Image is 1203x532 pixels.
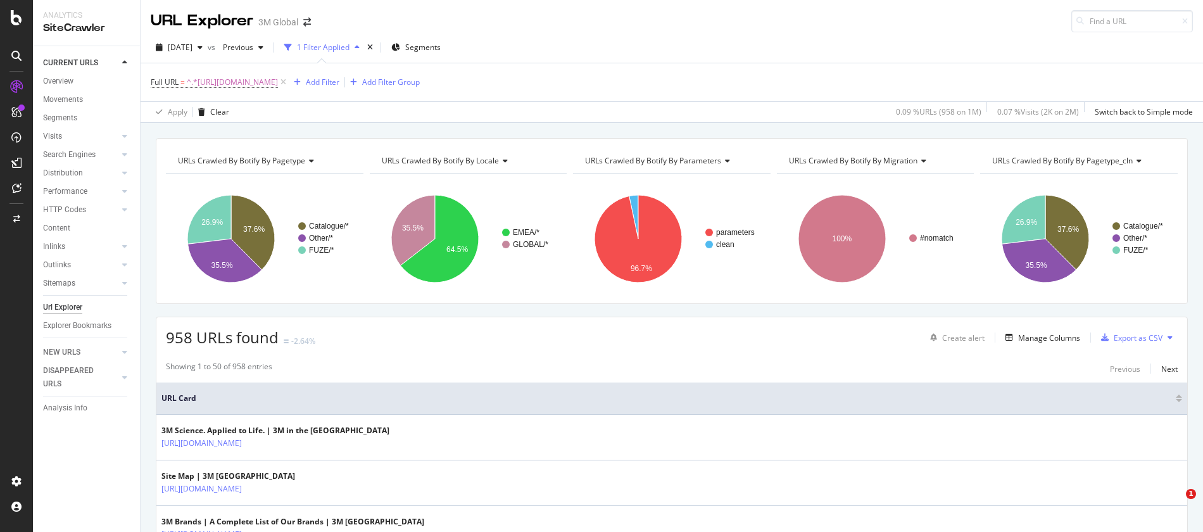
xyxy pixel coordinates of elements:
[777,184,974,294] svg: A chart.
[43,258,71,272] div: Outlinks
[370,184,567,294] svg: A chart.
[1095,106,1193,117] div: Switch back to Simple mode
[43,364,118,391] a: DISAPPEARED URLS
[942,332,985,343] div: Create alert
[218,37,268,58] button: Previous
[402,224,424,232] text: 35.5%
[513,240,548,249] text: GLOBAL/*
[43,185,118,198] a: Performance
[43,240,65,253] div: Inlinks
[43,277,118,290] a: Sitemaps
[631,264,652,273] text: 96.7%
[43,346,80,359] div: NEW URLS
[583,151,759,171] h4: URLs Crawled By Botify By parameters
[716,240,734,249] text: clean
[1123,246,1149,255] text: FUZE/*
[896,106,981,117] div: 0.09 % URLs ( 958 on 1M )
[925,327,985,348] button: Create alert
[786,151,963,171] h4: URLs Crawled By Botify By migration
[43,222,131,235] a: Content
[161,425,389,436] div: 3M Science. Applied to Life. | 3M in the [GEOGRAPHIC_DATA]
[151,102,187,122] button: Apply
[997,106,1079,117] div: 0.07 % Visits ( 2K on 2M )
[990,151,1166,171] h4: URLs Crawled By Botify By pagetype_cln
[43,301,82,314] div: Url Explorer
[43,319,131,332] a: Explorer Bookmarks
[161,437,242,450] a: [URL][DOMAIN_NAME]
[243,225,265,234] text: 37.6%
[193,102,229,122] button: Clear
[284,339,289,343] img: Equal
[405,42,441,53] span: Segments
[43,258,118,272] a: Outlinks
[161,471,297,482] div: Site Map | 3M [GEOGRAPHIC_DATA]
[1161,361,1178,376] button: Next
[166,361,272,376] div: Showing 1 to 50 of 958 entries
[446,245,468,254] text: 64.5%
[345,75,420,90] button: Add Filter Group
[43,319,111,332] div: Explorer Bookmarks
[379,151,556,171] h4: URLs Crawled By Botify By locale
[161,393,1173,404] span: URL Card
[1110,364,1140,374] div: Previous
[43,402,87,415] div: Analysis Info
[43,75,131,88] a: Overview
[43,10,130,21] div: Analytics
[1160,489,1190,519] iframe: Intercom live chat
[43,222,70,235] div: Content
[1123,222,1163,231] text: Catalogue/*
[289,75,339,90] button: Add Filter
[1057,225,1079,234] text: 37.6%
[166,184,363,294] div: A chart.
[43,203,118,217] a: HTTP Codes
[573,184,771,294] div: A chart.
[992,155,1133,166] span: URLs Crawled By Botify By pagetype_cln
[291,336,315,346] div: -2.64%
[151,10,253,32] div: URL Explorer
[716,228,755,237] text: parameters
[43,277,75,290] div: Sitemaps
[585,155,721,166] span: URLs Crawled By Botify By parameters
[362,77,420,87] div: Add Filter Group
[151,37,208,58] button: [DATE]
[180,77,185,87] span: =
[187,73,278,91] span: ^.*[URL][DOMAIN_NAME]
[43,56,118,70] a: CURRENT URLS
[279,37,365,58] button: 1 Filter Applied
[201,218,223,227] text: 26.9%
[43,301,131,314] a: Url Explorer
[303,18,311,27] div: arrow-right-arrow-left
[43,346,118,359] a: NEW URLS
[1161,364,1178,374] div: Next
[161,483,242,495] a: [URL][DOMAIN_NAME]
[789,155,917,166] span: URLs Crawled By Botify By migration
[1026,261,1047,270] text: 35.5%
[980,184,1178,294] svg: A chart.
[151,77,179,87] span: Full URL
[43,111,77,125] div: Segments
[309,246,334,255] text: FUZE/*
[218,42,253,53] span: Previous
[175,151,352,171] h4: URLs Crawled By Botify By pagetype
[43,111,131,125] a: Segments
[166,327,279,348] span: 958 URLs found
[297,42,350,53] div: 1 Filter Applied
[43,203,86,217] div: HTTP Codes
[43,185,87,198] div: Performance
[43,148,96,161] div: Search Engines
[210,106,229,117] div: Clear
[168,106,187,117] div: Apply
[1090,102,1193,122] button: Switch back to Simple mode
[43,21,130,35] div: SiteCrawler
[43,364,107,391] div: DISAPPEARED URLS
[43,240,118,253] a: Inlinks
[43,167,118,180] a: Distribution
[168,42,192,53] span: 2025 Aug. 3rd
[43,402,131,415] a: Analysis Info
[309,234,333,243] text: Other/*
[43,56,98,70] div: CURRENT URLS
[1123,234,1147,243] text: Other/*
[43,93,131,106] a: Movements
